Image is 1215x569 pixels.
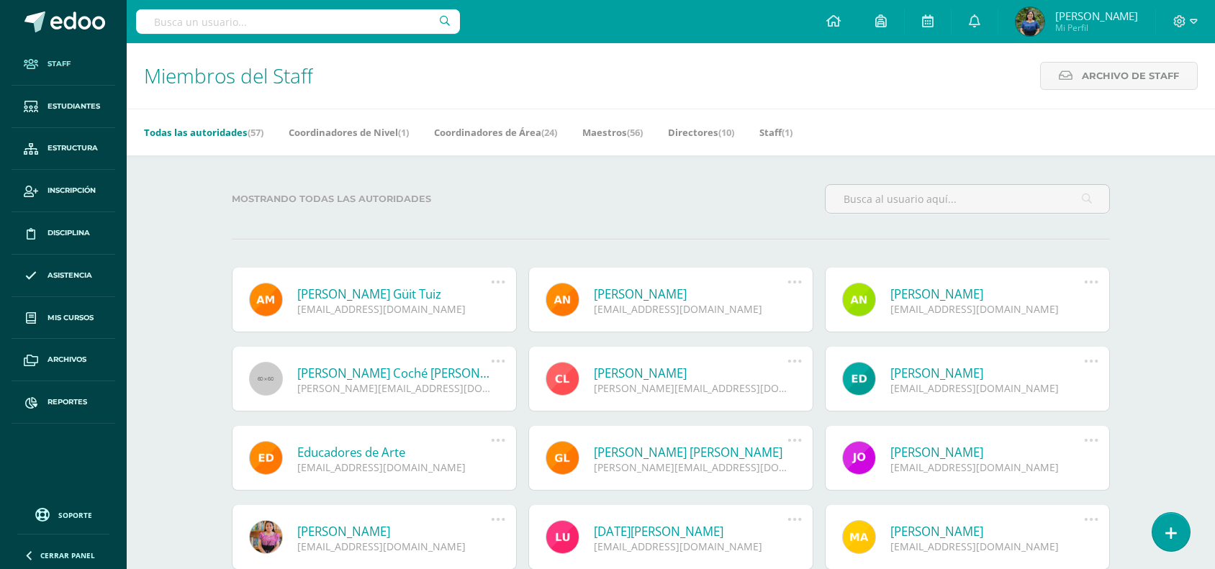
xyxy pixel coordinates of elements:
[12,170,115,212] a: Inscripción
[48,270,92,281] span: Asistencia
[289,121,409,144] a: Coordinadores de Nivel(1)
[48,227,90,239] span: Disciplina
[398,126,409,139] span: (1)
[890,523,1084,540] a: [PERSON_NAME]
[136,9,460,34] input: Busca un usuario...
[297,381,491,395] div: [PERSON_NAME][EMAIL_ADDRESS][DOMAIN_NAME]
[12,128,115,170] a: Estructura
[594,460,787,474] div: [PERSON_NAME][EMAIL_ADDRESS][DOMAIN_NAME]
[594,523,787,540] a: [DATE][PERSON_NAME]
[434,121,557,144] a: Coordinadores de Área(24)
[594,540,787,553] div: [EMAIL_ADDRESS][DOMAIN_NAME]
[48,354,86,365] span: Archivos
[297,540,491,553] div: [EMAIL_ADDRESS][DOMAIN_NAME]
[144,62,313,89] span: Miembros del Staff
[248,126,263,139] span: (57)
[48,312,94,324] span: Mis cursos
[297,444,491,460] a: Educadores de Arte
[297,365,491,381] a: [PERSON_NAME] Coché [PERSON_NAME]
[890,444,1084,460] a: [PERSON_NAME]
[1055,22,1138,34] span: Mi Perfil
[12,255,115,297] a: Asistencia
[826,185,1109,213] input: Busca al usuario aquí...
[627,126,643,139] span: (56)
[12,297,115,340] a: Mis cursos
[890,302,1084,316] div: [EMAIL_ADDRESS][DOMAIN_NAME]
[48,142,98,154] span: Estructura
[48,101,100,112] span: Estudiantes
[759,121,792,144] a: Staff(1)
[48,185,96,196] span: Inscripción
[1055,9,1138,23] span: [PERSON_NAME]
[40,550,95,560] span: Cerrar panel
[890,286,1084,302] a: [PERSON_NAME]
[594,365,787,381] a: [PERSON_NAME]
[541,126,557,139] span: (24)
[297,523,491,540] a: [PERSON_NAME]
[12,86,115,128] a: Estudiantes
[594,381,787,395] div: [PERSON_NAME][EMAIL_ADDRESS][DOMAIN_NAME]
[582,121,643,144] a: Maestros(56)
[12,339,115,381] a: Archivos
[594,302,787,316] div: [EMAIL_ADDRESS][DOMAIN_NAME]
[782,126,792,139] span: (1)
[890,381,1084,395] div: [EMAIL_ADDRESS][DOMAIN_NAME]
[668,121,734,144] a: Directores(10)
[890,540,1084,553] div: [EMAIL_ADDRESS][DOMAIN_NAME]
[1082,63,1179,89] span: Archivo de Staff
[144,121,263,144] a: Todas las autoridades(57)
[12,212,115,255] a: Disciplina
[1016,7,1044,36] img: 5914774f7085c63bcd80a4fe3d7f208d.png
[48,58,71,70] span: Staff
[718,126,734,139] span: (10)
[890,365,1084,381] a: [PERSON_NAME]
[297,286,491,302] a: [PERSON_NAME] Güit Tuiz
[297,460,491,474] div: [EMAIL_ADDRESS][DOMAIN_NAME]
[594,444,787,460] a: [PERSON_NAME] [PERSON_NAME]
[1040,62,1198,90] a: Archivo de Staff
[232,184,517,214] label: Mostrando todas las autoridades
[48,396,87,408] span: Reportes
[890,460,1084,474] div: [EMAIL_ADDRESS][DOMAIN_NAME]
[297,302,491,316] div: [EMAIL_ADDRESS][DOMAIN_NAME]
[17,504,109,524] a: Soporte
[58,510,92,520] span: Soporte
[12,43,115,86] a: Staff
[12,381,115,424] a: Reportes
[594,286,787,302] a: [PERSON_NAME]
